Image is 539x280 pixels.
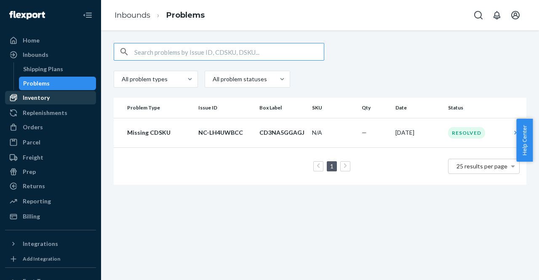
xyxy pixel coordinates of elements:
[5,179,96,193] a: Returns
[134,43,324,60] input: Search problems by Issue ID, CDSKU, DSKU...
[115,11,150,20] a: Inbounds
[19,77,96,90] a: Problems
[23,36,40,45] div: Home
[23,255,60,262] div: Add Integration
[79,7,96,24] button: Close Navigation
[362,129,367,136] span: —
[23,240,58,248] div: Integrations
[23,51,48,59] div: Inbounds
[456,163,507,170] span: 25 results per page
[488,7,505,24] button: Open notifications
[108,3,211,28] ol: breadcrumbs
[328,163,335,170] a: Page 1 is your current page
[23,138,40,147] div: Parcel
[195,98,256,118] th: Issue ID
[5,34,96,47] a: Home
[5,210,96,223] a: Billing
[198,128,253,137] p: NC-LH4UWBCC
[23,153,43,162] div: Freight
[392,118,445,147] td: [DATE]
[445,98,508,118] th: Status
[5,195,96,208] a: Reporting
[5,136,96,149] a: Parcel
[212,75,213,83] input: All problem statuses
[23,79,50,88] div: Problems
[5,120,96,134] a: Orders
[23,212,40,221] div: Billing
[121,75,122,83] input: All problem types
[470,7,487,24] button: Open Search Box
[23,65,63,73] div: Shipping Plans
[507,7,524,24] button: Open account menu
[5,237,96,251] button: Integrations
[5,254,96,264] a: Add Integration
[259,128,305,137] p: CD3NA5GGAGJ
[23,168,36,176] div: Prep
[23,109,67,117] div: Replenishments
[448,127,485,139] div: Resolved
[166,11,205,20] a: Problems
[9,11,45,19] img: Flexport logo
[127,128,192,137] p: Missing CDSKU
[23,93,50,102] div: Inventory
[5,151,96,164] a: Freight
[516,119,533,162] button: Help Center
[114,98,195,118] th: Problem Type
[256,98,309,118] th: Box Label
[5,48,96,61] a: Inbounds
[23,182,45,190] div: Returns
[309,118,358,147] td: N/A
[5,106,96,120] a: Replenishments
[309,98,358,118] th: SKU
[392,98,445,118] th: Date
[23,197,51,205] div: Reporting
[23,123,43,131] div: Orders
[358,98,392,118] th: Qty
[5,91,96,104] a: Inventory
[5,165,96,179] a: Prep
[19,62,96,76] a: Shipping Plans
